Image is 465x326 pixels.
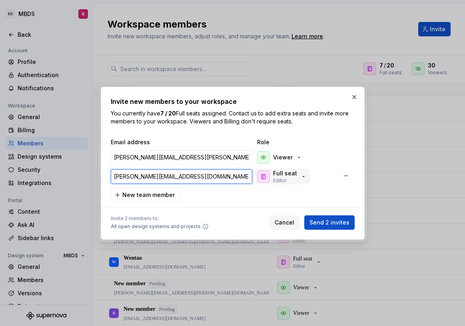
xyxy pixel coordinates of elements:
span: New team member [122,191,175,199]
button: Viewer [255,149,305,165]
p: You currently have Full seats assigned. Contact us to add extra seats and invite more members to ... [111,109,355,125]
button: Cancel [269,215,299,230]
span: Invite 2 members to: [111,215,209,222]
p: Viewer [273,153,293,161]
span: Email address [111,138,254,146]
p: Editor [273,177,287,184]
button: Send 2 invites [304,215,355,230]
p: Full seat [273,169,297,177]
span: All open design systems and projects [111,223,201,230]
b: 7 / 20 [160,110,176,117]
button: New team member [111,188,180,202]
span: Send 2 invites [309,219,349,227]
span: Role [257,138,337,146]
button: Full seatEditor [255,169,310,185]
span: Cancel [275,219,294,227]
h2: Invite new members to your workspace [111,97,355,106]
